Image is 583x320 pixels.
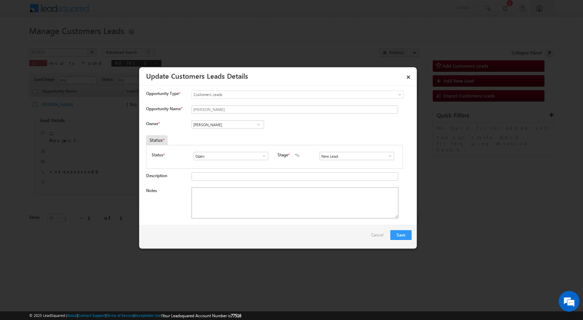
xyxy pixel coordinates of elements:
[146,90,179,97] span: Opportunity Type
[146,71,248,80] a: Update Customers Leads Details
[384,153,392,159] a: Show All Items
[192,90,404,99] a: Customers Leads
[146,173,167,178] label: Description
[278,152,288,158] label: Stage
[146,188,157,193] label: Notes
[146,121,160,126] label: Owner
[254,121,263,128] a: Show All Items
[403,70,414,82] a: ×
[192,92,375,98] span: Customers Leads
[78,313,105,318] a: Contact Support
[258,153,267,159] a: Show All Items
[107,313,134,318] a: Terms of Service
[146,106,182,111] label: Opportunity Name
[162,313,241,318] span: Your Leadsquared Account Number is
[320,152,394,160] input: Type to Search
[146,135,168,145] div: Status
[135,313,161,318] a: Acceptable Use
[29,312,241,319] span: © 2025 LeadSquared | | | | |
[390,230,412,240] button: Save
[67,313,77,318] a: About
[152,152,163,158] label: Status
[371,230,387,243] a: Cancel
[231,313,241,318] span: 77516
[192,120,264,129] input: Type to Search
[194,152,268,160] input: Type to Search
